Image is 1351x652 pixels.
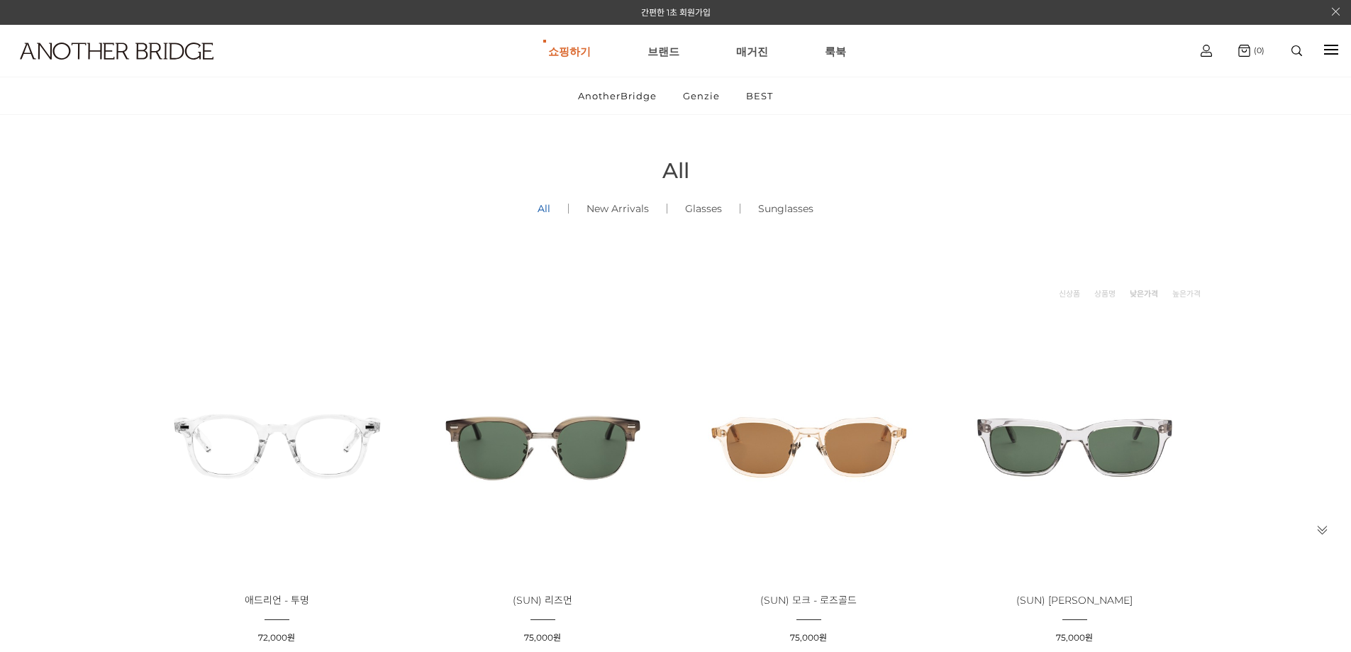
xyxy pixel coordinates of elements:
img: search [1291,45,1302,56]
img: cart [1201,45,1212,57]
a: 쇼핑하기 [548,26,591,77]
a: All [520,184,568,233]
a: 브랜드 [647,26,679,77]
a: 신상품 [1059,287,1080,301]
img: BUTLER SUNGLASSES (CRYSTAL) - 고급스러운 선글라스 이미지 [947,319,1203,575]
span: 75,000원 [524,632,561,643]
img: (SUN) 모크 - 로즈골드 선글라스 이미지 - 로즈골드 색상, 다양한 룩과 잘 어울리는 디자인 [681,319,937,575]
img: 리즈먼 선글라스 (브라운) - 유니크한 디자인의 이미지 [415,319,671,575]
span: All [662,158,689,184]
a: 룩북 [825,26,846,77]
a: (SUN) [PERSON_NAME] [1016,595,1133,606]
a: (SUN) 모크 - 로즈골드 [760,595,857,606]
a: 높은가격 [1172,287,1201,301]
span: (0) [1250,45,1264,55]
a: 낮은가격 [1130,287,1158,301]
span: 애드리언 - 투명 [245,594,309,607]
span: 75,000원 [1056,632,1093,643]
span: (SUN) [PERSON_NAME] [1016,594,1133,607]
a: Genzie [671,77,732,114]
span: (SUN) 리즈먼 [513,594,572,607]
a: 매거진 [736,26,768,77]
a: logo [7,43,210,94]
a: AnotherBridge [566,77,669,114]
span: (SUN) 모크 - 로즈골드 [760,594,857,607]
a: BEST [734,77,785,114]
a: New Arrivals [569,184,667,233]
img: cart [1238,45,1250,57]
a: Glasses [667,184,740,233]
a: Sunglasses [740,184,831,233]
img: 애드리언 - 투명 안경, 패셔너블 아이웨어 이미지 [149,319,405,575]
span: 75,000원 [790,632,827,643]
a: (SUN) 리즈먼 [513,595,572,606]
a: 간편한 1초 회원가입 [641,7,711,18]
a: (0) [1238,45,1264,57]
a: 상품명 [1094,287,1116,301]
span: 72,000원 [258,632,295,643]
img: logo [20,43,213,60]
a: 애드리언 - 투명 [245,595,309,606]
